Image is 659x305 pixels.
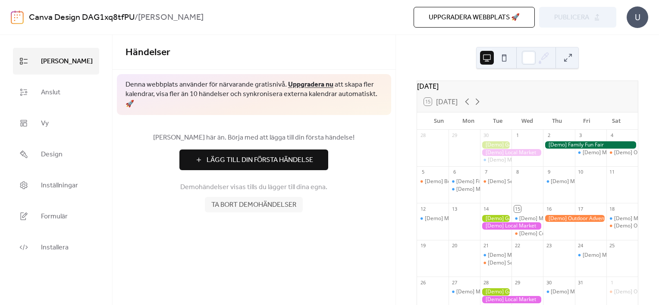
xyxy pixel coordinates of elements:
div: [Demo] Morning Yoga Bliss [512,215,543,222]
a: Lägg Till Din Första Händelse [126,149,383,170]
span: Anslut [41,86,60,100]
div: [Demo] Morning Yoga Bliss [480,252,512,259]
div: [Demo] Morning Yoga Bliss [449,288,480,296]
div: 22 [514,243,521,249]
a: Installera [13,234,99,261]
div: 8 [514,169,521,175]
div: [Demo] Gardening Workshop [480,215,512,222]
div: [Demo] Open Mic Night [606,149,638,156]
div: 10 [577,169,584,175]
div: [Demo] Morning Yoga Bliss [583,149,648,156]
div: [Demo] Morning Yoga Bliss [488,252,553,259]
span: [PERSON_NAME] här än. Börja med att lägga till din första händelse! [126,133,383,143]
div: 30 [546,279,552,286]
div: [Demo] Morning Yoga Bliss [551,288,616,296]
div: [Demo] Gardening Workshop [480,141,512,149]
div: [Demo] Local Market [480,222,543,230]
span: Uppgradera webbplats 🚀 [429,12,520,23]
div: [Demo] Morning Yoga Bliss [551,178,616,185]
a: Vy [13,110,99,137]
div: 17 [577,205,584,212]
div: 29 [514,279,521,286]
div: 25 [609,243,615,249]
div: [Demo] Local Market [480,149,543,156]
div: [Demo] Seniors' Social Tea [488,178,552,185]
button: Lägg Till Din Första Händelse [179,149,328,170]
div: [Demo] Local Market [480,296,543,303]
div: [Demo] Morning Yoga Bliss [456,288,522,296]
b: [PERSON_NAME] [138,9,204,26]
div: 24 [577,243,584,249]
button: Uppgradera webbplats 🚀 [414,7,535,28]
div: [Demo] Culinary Cooking Class [519,230,593,237]
div: [DATE] [417,81,638,91]
div: [Demo] Book Club Gathering [417,178,449,185]
div: Wed [513,112,543,130]
div: 9 [546,169,552,175]
div: [Demo] Gardening Workshop [480,288,512,296]
div: [Demo] Outdoor Adventure Day [543,215,606,222]
div: U [627,6,648,28]
div: 12 [420,205,426,212]
div: [Demo] Seniors' Social Tea [480,259,512,267]
div: 13 [451,205,458,212]
a: Canva Design DAG1xq8tfPU [29,9,135,26]
a: Formulär [13,203,99,230]
div: [Demo] Open Mic Night [606,288,638,296]
div: 2 [546,132,552,139]
div: 14 [483,205,489,212]
div: [Demo] Morning Yoga Bliss [456,186,522,193]
div: Sat [601,112,631,130]
span: Demohändelser visas tills du lägger till dina egna. [180,182,327,193]
div: [Demo] Fitness Bootcamp [449,178,480,185]
div: [Demo] Morning Yoga Bliss [449,186,480,193]
div: Fri [572,112,602,130]
div: [Demo] Fitness Bootcamp [456,178,518,185]
div: [Demo] Morning Yoga Bliss [417,215,449,222]
div: [Demo] Family Fun Fair [543,141,637,149]
span: Formulär [41,210,68,224]
div: 23 [546,243,552,249]
div: 28 [483,279,489,286]
span: Händelser [126,43,170,62]
div: 3 [577,132,584,139]
span: Vy [41,117,49,131]
div: 21 [483,243,489,249]
div: 7 [483,169,489,175]
span: Lägg Till Din Första Händelse [207,155,313,165]
div: Tue [483,112,513,130]
div: [Demo] Seniors' Social Tea [488,259,552,267]
div: 1 [514,132,521,139]
div: 1 [609,279,615,286]
img: logo [11,10,24,24]
a: Inställningar [13,172,99,199]
div: 20 [451,243,458,249]
div: [Demo] Morning Yoga Bliss [543,178,574,185]
div: [Demo] Morning Yoga Bliss [519,215,585,222]
div: 18 [609,205,615,212]
div: 31 [577,279,584,286]
div: 26 [420,279,426,286]
div: [Demo] Morning Yoga Bliss [575,149,606,156]
div: [Demo] Morning Yoga Bliss [583,252,648,259]
div: 29 [451,132,458,139]
div: [Demo] Morning Yoga Bliss [575,252,606,259]
div: [Demo] Morning Yoga Bliss [480,156,512,164]
span: Inställningar [41,179,78,193]
div: [Demo] Morning Yoga Bliss [488,156,553,164]
div: 15 [514,205,521,212]
div: 11 [609,169,615,175]
div: [Demo] Seniors' Social Tea [480,178,512,185]
div: [Demo] Open Mic Night [606,222,638,230]
span: Design [41,148,63,162]
div: [Demo] Morning Yoga Bliss [606,215,638,222]
a: [PERSON_NAME] [13,48,99,75]
span: Denna webbplats använder för närvarande gratisnivå. att skapa fler kalendrar, visa fler än 10 hän... [126,80,383,109]
div: 27 [451,279,458,286]
span: Ta bort demohändelser [211,200,296,210]
div: 6 [451,169,458,175]
div: [Demo] Culinary Cooking Class [512,230,543,237]
div: 16 [546,205,552,212]
div: Sun [424,112,454,130]
div: 28 [420,132,426,139]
